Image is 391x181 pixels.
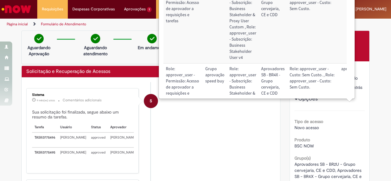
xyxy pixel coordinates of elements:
span: Requisições [42,6,63,12]
span: BSC NOW [294,143,314,149]
span: 1 [147,7,152,12]
th: TASK0775496 [32,132,58,147]
small: Comentários adicionais [63,98,102,103]
span: [PERSON_NAME] [356,6,386,12]
a: Página inicial [7,22,28,27]
span: Novo acesso [294,125,319,130]
th: Tarefa [32,122,58,132]
span: Aprovações [124,6,146,12]
td: [PERSON_NAME] [58,147,89,162]
th: Status [89,122,108,132]
td: Grupo: Aprovadores SB - BR4X - Grupo cervejaria, CE e CDD [259,63,287,142]
img: check-circle-green.png [34,34,44,43]
p: Em andamento [138,45,166,51]
span: S [150,94,152,108]
time: 23/12/2024 10:05:20 [37,99,55,102]
img: check-circle-green.png [147,34,157,43]
span: Despesas Corporativas [72,6,115,12]
b: Produto [294,137,310,143]
div: Sistema [32,93,134,97]
div: System [144,94,158,108]
td: Tipo de acesso: aprovador [339,63,371,142]
p: Aguardando atendimento [81,45,110,57]
img: check-circle-green.png [91,34,100,43]
td: Subscrição: Role: approver_user - Subscrição: Business Stakeholder & Proxy User Custom , Role: ap... [227,63,259,142]
td: [PERSON_NAME] [58,132,89,147]
th: TASK0775495 [32,147,58,162]
b: Grupo(s) [294,155,311,161]
td: approved [89,132,108,147]
h2: Solicitação e Recuperação de Acessos Histórico de tíquete [26,69,110,74]
td: Descrição: Grupo aprovação speed buy [203,63,227,142]
span: 9 mês(es) atrás [37,99,55,102]
b: Tipo de acesso [294,119,323,124]
td: Custo de licenciamento ?: Role: approver_user - Custo: Sem Custo. , Role: approver_user - Custo: ... [287,63,339,142]
a: Formulário de Atendimento [41,22,86,27]
td: Tipo de Permissão: Role: approver_user - Permissão: Acesso de aprovador a requisições e tarefas [163,63,203,142]
img: ServiceNow [1,3,32,15]
td: [PERSON_NAME] [108,147,139,162]
p: Aguardando Aprovação [24,45,54,57]
td: [PERSON_NAME] [108,132,139,147]
td: approved [89,147,108,162]
h5: Sua solicitação foi finalizada, segue abaixo um resumo da tarefas. [32,110,134,119]
ul: Trilhas de página [5,19,256,30]
th: Usuário [58,122,89,132]
th: Aprovador [108,122,139,132]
